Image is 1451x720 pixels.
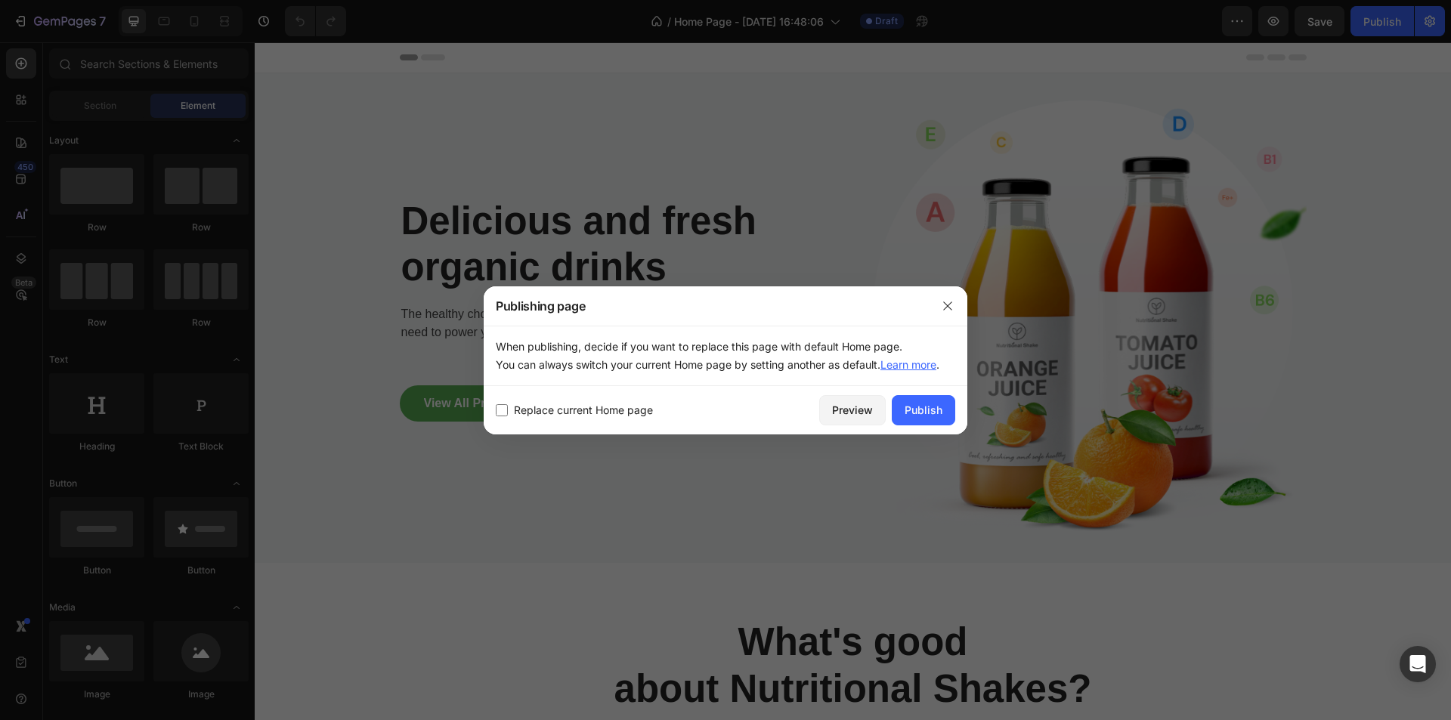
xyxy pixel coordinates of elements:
[819,395,886,425] button: Preview
[145,343,295,379] button: View All Products
[308,352,379,370] p: 258K Bought
[892,395,955,425] button: Publish
[514,401,653,419] span: Replace current Home page
[880,358,936,371] a: Learn more
[484,286,928,326] div: Publishing page
[905,402,942,418] div: Publish
[147,576,1050,669] p: What's good about Nutritional Shakes?
[1400,646,1436,682] div: Open Intercom Messenger
[617,31,1052,521] img: Alt Image
[147,263,579,299] p: The healthy choice every morning. Purify your body and get the vitamins you need to power you thr...
[832,402,873,418] div: Preview
[496,338,955,374] p: When publishing, decide if you want to replace this page with default Home page. You can always s...
[147,156,579,248] p: Delicious and fresh organic drinks
[385,355,398,367] img: Alt Image
[169,352,271,370] div: View All Products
